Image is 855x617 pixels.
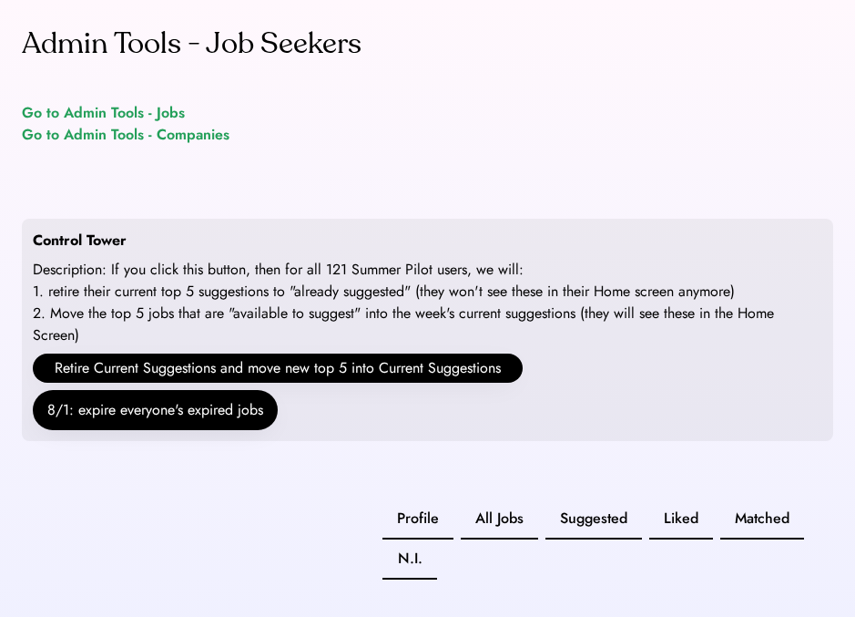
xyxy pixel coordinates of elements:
[33,259,822,346] div: Description: If you click this button, then for all 121 Summer Pilot users, we will: 1. retire th...
[22,102,185,124] a: Go to Admin Tools - Jobs
[22,22,361,66] div: Admin Tools - Job Seekers
[33,230,127,252] div: Control Tower
[461,499,538,540] button: All Jobs
[33,354,523,383] button: Retire Current Suggestions and move new top 5 into Current Suggestions
[545,499,642,540] button: Suggested
[382,540,437,580] button: N.I.
[22,124,229,146] a: Go to Admin Tools - Companies
[649,499,713,540] button: Liked
[720,499,804,540] button: Matched
[382,499,453,540] button: Profile
[33,390,278,430] button: 8/1: expire everyone's expired jobs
